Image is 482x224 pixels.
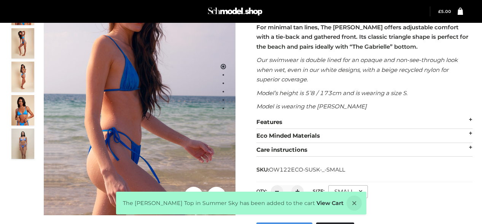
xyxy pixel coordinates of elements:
img: SSVC.jpg [11,129,34,159]
span: £ [438,9,441,14]
img: 4.Alex-top_CN-1-1-2.jpg [11,28,34,59]
label: Size: [313,188,325,194]
label: QTY: [256,188,267,194]
strong: For minimal tan lines, The [PERSON_NAME] offers adjustable comfort with a tie-back and gathered f... [256,24,468,50]
img: 3.Alex-top_CN-1-1-2.jpg [11,62,34,92]
div: Care instructions [256,143,473,157]
img: 2.Alex-top_CN-1-1-2.jpg [11,95,34,126]
div: Eco Minded Materials [256,129,473,143]
bdi: 5.00 [438,9,451,14]
em: Our swimwear is double lined for an opaque and non-see-through look when wet, even in our white d... [256,56,458,83]
div: SMALL [328,185,368,198]
em: Model is wearing the [PERSON_NAME] [256,103,367,110]
div: Features [256,115,473,129]
img: Schmodel Admin 964 [207,4,264,19]
div: The [PERSON_NAME] Top in Summer Sky has been added to the cart [116,192,366,214]
span: SKU: [256,165,346,174]
a: View Cart [317,200,344,207]
em: Model’s height is 5’8 / 173cm and is wearing a size S. [256,89,407,97]
span: OW122ECO-SUSK-_-SMALL [269,166,345,173]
